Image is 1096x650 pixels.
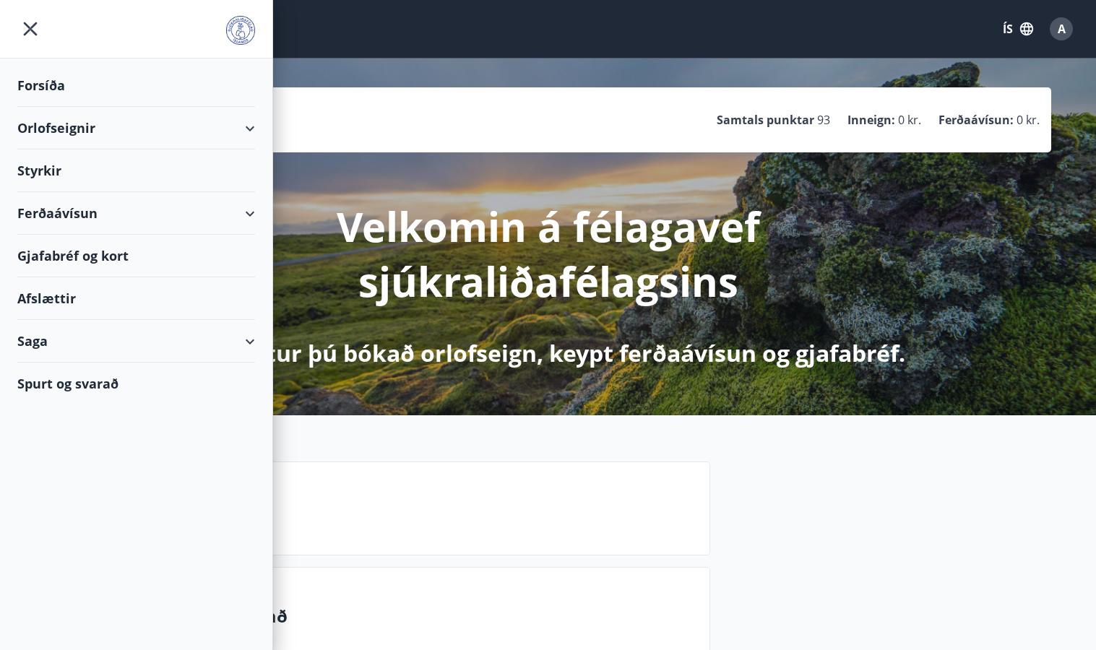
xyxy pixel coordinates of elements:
p: Ferðaávísun : [938,112,1014,128]
div: Afslættir [17,277,255,320]
p: Samtals punktar [717,112,814,128]
div: Forsíða [17,64,255,107]
p: Velkomin á félagavef sjúkraliðafélagsins [167,199,930,308]
span: 0 kr. [1017,112,1040,128]
div: Orlofseignir [17,107,255,149]
p: Næstu helgi [152,498,698,523]
p: Hér getur þú bókað orlofseign, keypt ferðaávísun og gjafabréf. [191,337,905,369]
button: ÍS [995,16,1041,42]
div: Ferðaávísun [17,192,255,235]
button: menu [17,16,43,42]
img: union_logo [226,16,255,45]
div: Gjafabréf og kort [17,235,255,277]
div: Spurt og svarað [17,363,255,404]
span: 0 kr. [898,112,921,128]
p: Spurt og svarað [152,604,698,628]
div: Styrkir [17,149,255,192]
span: A [1058,21,1066,37]
span: 93 [817,112,830,128]
p: Inneign : [847,112,895,128]
button: A [1044,12,1079,46]
div: Saga [17,320,255,363]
